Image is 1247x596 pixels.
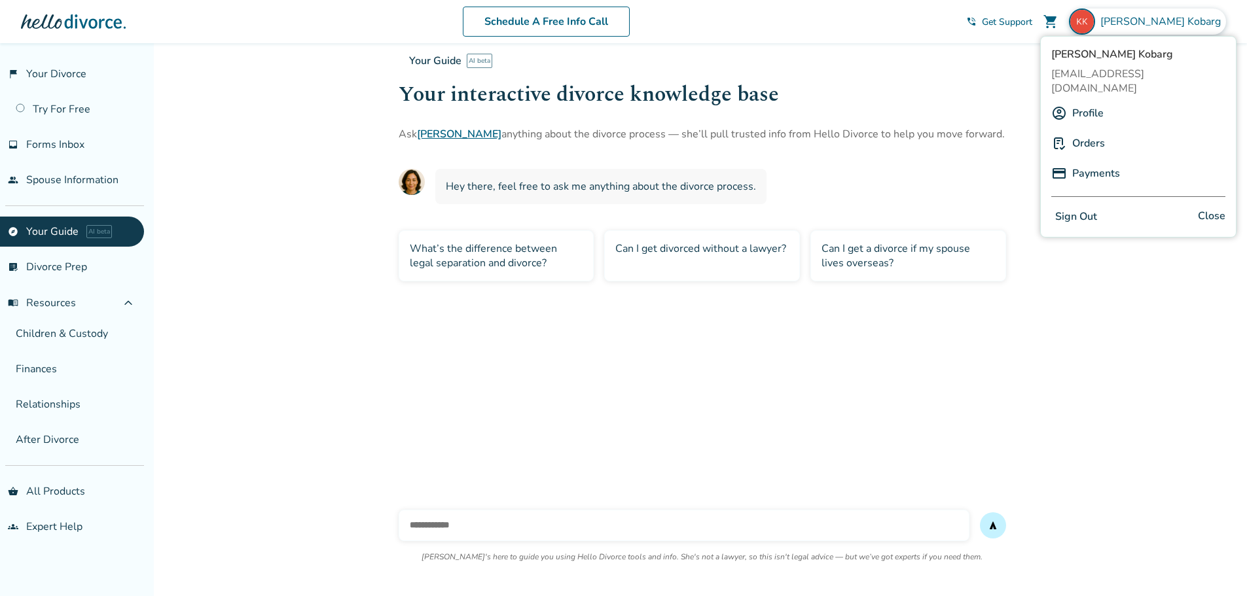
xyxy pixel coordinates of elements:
span: shopping_cart [1043,14,1058,29]
a: [PERSON_NAME] [417,127,501,141]
span: shopping_basket [8,486,18,497]
a: Orders [1072,131,1105,156]
span: Close [1198,207,1225,226]
span: Your Guide [409,54,461,68]
span: Hey there, feel free to ask me anything about the divorce process. [446,179,756,194]
span: [EMAIL_ADDRESS][DOMAIN_NAME] [1051,67,1225,96]
p: [PERSON_NAME]'s here to guide you using Hello Divorce tools and info. She's not a lawyer, so this... [422,552,983,562]
span: AI beta [86,225,112,238]
span: Get Support [982,16,1032,28]
span: menu_book [8,298,18,308]
span: people [8,175,18,185]
span: AI beta [467,54,492,68]
span: [PERSON_NAME] Kobarg [1051,47,1225,61]
img: kobargken@gmail.com [1069,9,1095,35]
span: send [988,520,998,531]
img: P [1051,166,1067,181]
span: phone_in_talk [966,16,977,27]
div: Can I get a divorce if my spouse lives overseas? [810,230,1006,281]
img: P [1051,135,1067,151]
span: Resources [8,296,76,310]
button: Sign Out [1051,207,1101,226]
img: AI Assistant [399,169,425,195]
a: Schedule A Free Info Call [463,7,630,37]
span: groups [8,521,18,532]
div: What’s the difference between legal separation and divorce? [399,230,594,281]
iframe: Chat Widget [1182,533,1247,596]
span: inbox [8,139,18,150]
div: Can I get divorced without a lawyer? [604,230,800,281]
img: A [1051,105,1067,121]
span: [PERSON_NAME] Kobarg [1100,14,1226,29]
span: flag_2 [8,69,18,79]
a: Payments [1072,161,1120,186]
a: phone_in_talkGet Support [966,16,1032,28]
span: Forms Inbox [26,137,84,152]
span: expand_less [120,295,136,311]
span: explore [8,226,18,237]
span: list_alt_check [8,262,18,272]
a: Profile [1072,101,1104,126]
button: send [980,512,1006,538]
